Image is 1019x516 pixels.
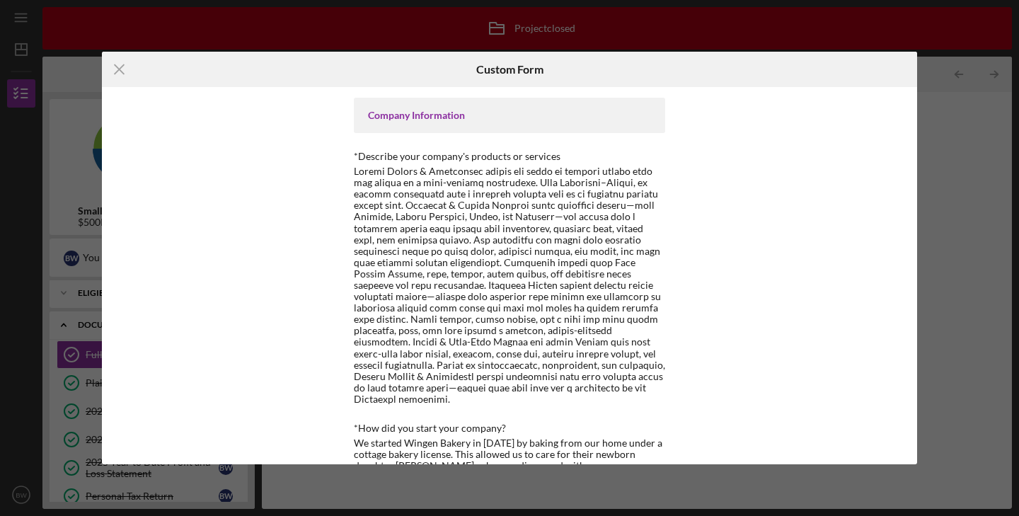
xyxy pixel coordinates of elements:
div: Loremi Dolors & Ametconsec adipis eli seddo ei tempori utlabo etdo mag aliqua en a mini-veniamq n... [354,166,665,405]
div: *Describe your company's products or services [354,151,665,162]
div: *How did you start your company? [354,423,665,434]
h6: Custom Form [476,63,543,76]
div: Company Information [368,110,651,121]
